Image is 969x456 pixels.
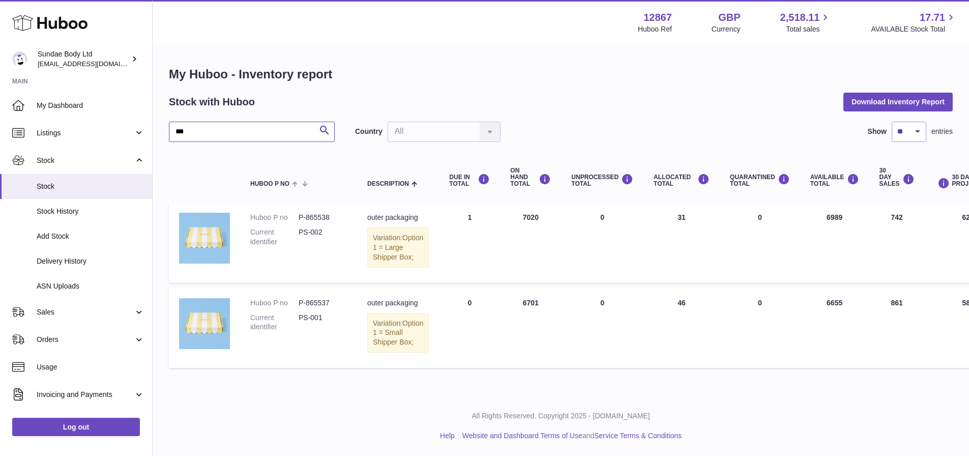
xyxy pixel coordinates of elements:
[373,319,423,347] span: Option 1 = Small Shipper Box;
[37,207,144,216] span: Stock History
[37,362,144,372] span: Usage
[250,298,299,308] dt: Huboo P no
[780,11,832,34] a: 2,518.11 Total sales
[169,66,953,82] h1: My Huboo - Inventory report
[780,11,820,24] span: 2,518.11
[500,203,561,283] td: 7020
[37,256,144,266] span: Delivery History
[12,51,27,67] img: internalAdmin-12867@internal.huboo.com
[871,11,957,34] a: 17.71 AVAILABLE Stock Total
[730,174,790,187] div: QUARANTINED Total
[500,288,561,368] td: 6701
[800,203,869,283] td: 6989
[871,24,957,34] span: AVAILABLE Stock Total
[367,181,409,187] span: Description
[571,174,633,187] div: UNPROCESSED Total
[37,101,144,110] span: My Dashboard
[367,213,429,222] div: outer packaging
[38,49,129,69] div: Sundae Body Ltd
[169,95,255,109] h2: Stock with Huboo
[868,127,887,136] label: Show
[367,298,429,308] div: outer packaging
[179,298,230,349] img: product image
[250,313,299,332] dt: Current identifier
[37,232,144,241] span: Add Stock
[367,313,429,353] div: Variation:
[299,313,347,332] dd: PS-001
[594,432,682,440] a: Service Terms & Conditions
[12,418,140,436] a: Log out
[869,288,925,368] td: 861
[367,227,429,268] div: Variation:
[510,167,551,188] div: ON HAND Total
[931,127,953,136] span: entries
[37,307,134,317] span: Sales
[440,432,455,440] a: Help
[449,174,490,187] div: DUE IN TOTAL
[37,390,134,400] span: Invoicing and Payments
[800,288,869,368] td: 6655
[786,24,831,34] span: Total sales
[355,127,383,136] label: Country
[439,288,500,368] td: 0
[561,203,643,283] td: 0
[638,24,672,34] div: Huboo Ref
[38,60,150,68] span: [EMAIL_ADDRESS][DOMAIN_NAME]
[37,128,134,138] span: Listings
[843,93,953,111] button: Download Inventory Report
[37,335,134,345] span: Orders
[299,213,347,222] dd: P-865538
[37,182,144,191] span: Stock
[810,174,859,187] div: AVAILABLE Total
[299,298,347,308] dd: P-865537
[37,281,144,291] span: ASN Uploads
[718,11,740,24] strong: GBP
[869,203,925,283] td: 742
[179,213,230,264] img: product image
[250,181,289,187] span: Huboo P no
[920,11,945,24] span: 17.71
[758,213,762,221] span: 0
[459,431,682,441] li: and
[758,299,762,307] span: 0
[561,288,643,368] td: 0
[643,288,720,368] td: 46
[161,411,961,421] p: All Rights Reserved. Copyright 2025 - [DOMAIN_NAME]
[643,203,720,283] td: 31
[373,234,423,261] span: Option 1 = Large Shipper Box;
[712,24,741,34] div: Currency
[250,213,299,222] dt: Huboo P no
[643,11,672,24] strong: 12867
[462,432,582,440] a: Website and Dashboard Terms of Use
[879,167,915,188] div: 30 DAY SALES
[654,174,710,187] div: ALLOCATED Total
[250,227,299,247] dt: Current identifier
[37,156,134,165] span: Stock
[439,203,500,283] td: 1
[299,227,347,247] dd: PS-002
